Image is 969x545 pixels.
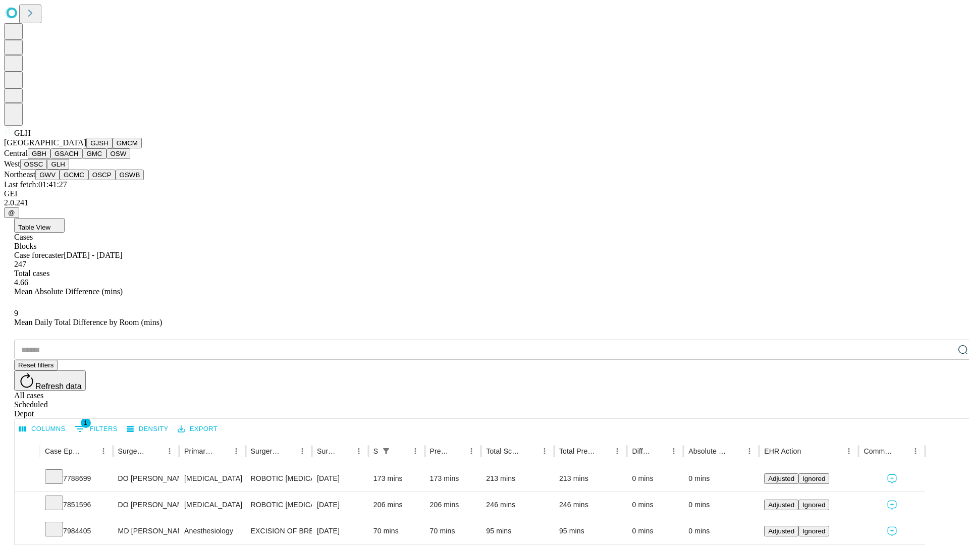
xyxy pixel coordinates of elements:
div: 213 mins [559,466,622,492]
button: OSW [106,148,131,159]
span: Case forecaster [14,251,64,259]
div: 0 mins [688,492,754,518]
span: @ [8,209,15,216]
button: OSCP [88,170,116,180]
div: 7984405 [45,518,108,544]
button: Ignored [798,500,829,510]
button: @ [4,207,19,218]
div: 0 mins [632,492,678,518]
div: Surgery Name [251,447,280,455]
button: Reset filters [14,360,58,370]
div: [DATE] [317,466,363,492]
div: 2.0.241 [4,198,965,207]
button: Sort [596,444,610,458]
button: Menu [842,444,856,458]
button: Density [124,421,171,437]
div: GEI [4,189,965,198]
div: [DATE] [317,518,363,544]
span: West [4,159,20,168]
button: Expand [20,497,35,514]
div: [MEDICAL_DATA] [184,492,240,518]
span: 247 [14,260,26,268]
button: GMC [82,148,106,159]
button: OSSC [20,159,47,170]
div: [DATE] [317,492,363,518]
div: Total Scheduled Duration [486,447,522,455]
div: DO [PERSON_NAME] [118,466,174,492]
button: Show filters [379,444,393,458]
span: Mean Absolute Difference (mins) [14,287,123,296]
div: 173 mins [430,466,476,492]
div: 70 mins [373,518,420,544]
div: 95 mins [486,518,549,544]
div: EXCISION OF BREAST LESION RADIOLOGICAL MARKER [251,518,307,544]
div: 0 mins [632,466,678,492]
button: Sort [82,444,96,458]
div: Absolute Difference [688,447,727,455]
div: 7851596 [45,492,108,518]
div: 213 mins [486,466,549,492]
span: Last fetch: 01:41:27 [4,180,67,189]
span: Total cases [14,269,49,278]
button: Menu [610,444,624,458]
button: Export [175,421,220,437]
span: Adjusted [768,501,794,509]
span: 4.66 [14,278,28,287]
div: Surgeon Name [118,447,147,455]
div: 95 mins [559,518,622,544]
div: Difference [632,447,652,455]
span: Central [4,149,28,157]
span: 1 [81,418,91,428]
button: Ignored [798,473,829,484]
div: Case Epic Id [45,447,81,455]
span: Northeast [4,170,35,179]
button: Adjusted [764,473,798,484]
div: ROBOTIC [MEDICAL_DATA] PARTIAL [MEDICAL_DATA] WITH COLOPROCTOSTOMY [251,492,307,518]
button: Menu [229,444,243,458]
button: Sort [281,444,295,458]
button: Sort [338,444,352,458]
button: Show filters [72,421,120,437]
span: Refresh data [35,382,82,391]
div: 206 mins [373,492,420,518]
div: DO [PERSON_NAME] [118,492,174,518]
div: 246 mins [559,492,622,518]
div: 173 mins [373,466,420,492]
button: Adjusted [764,500,798,510]
div: Predicted In Room Duration [430,447,450,455]
span: GLH [14,129,31,137]
button: Menu [908,444,923,458]
button: Sort [802,444,816,458]
button: Menu [464,444,478,458]
span: Table View [18,224,50,231]
div: Surgery Date [317,447,337,455]
button: GLH [47,159,69,170]
div: 70 mins [430,518,476,544]
div: 1 active filter [379,444,393,458]
span: [DATE] - [DATE] [64,251,122,259]
button: Select columns [17,421,68,437]
button: Menu [96,444,111,458]
div: MD [PERSON_NAME] [PERSON_NAME] Md [118,518,174,544]
button: GSWB [116,170,144,180]
button: Sort [394,444,408,458]
button: Ignored [798,526,829,536]
button: Adjusted [764,526,798,536]
div: 0 mins [688,466,754,492]
button: GMCM [113,138,142,148]
button: Menu [667,444,681,458]
button: GJSH [86,138,113,148]
div: Comments [864,447,893,455]
button: Sort [450,444,464,458]
div: 246 mins [486,492,549,518]
div: EHR Action [764,447,801,455]
div: Primary Service [184,447,213,455]
div: 0 mins [688,518,754,544]
div: [MEDICAL_DATA] [184,466,240,492]
button: Expand [20,470,35,488]
button: Sort [894,444,908,458]
span: Adjusted [768,475,794,482]
button: GSACH [50,148,82,159]
span: Mean Daily Total Difference by Room (mins) [14,318,162,326]
button: Menu [537,444,552,458]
